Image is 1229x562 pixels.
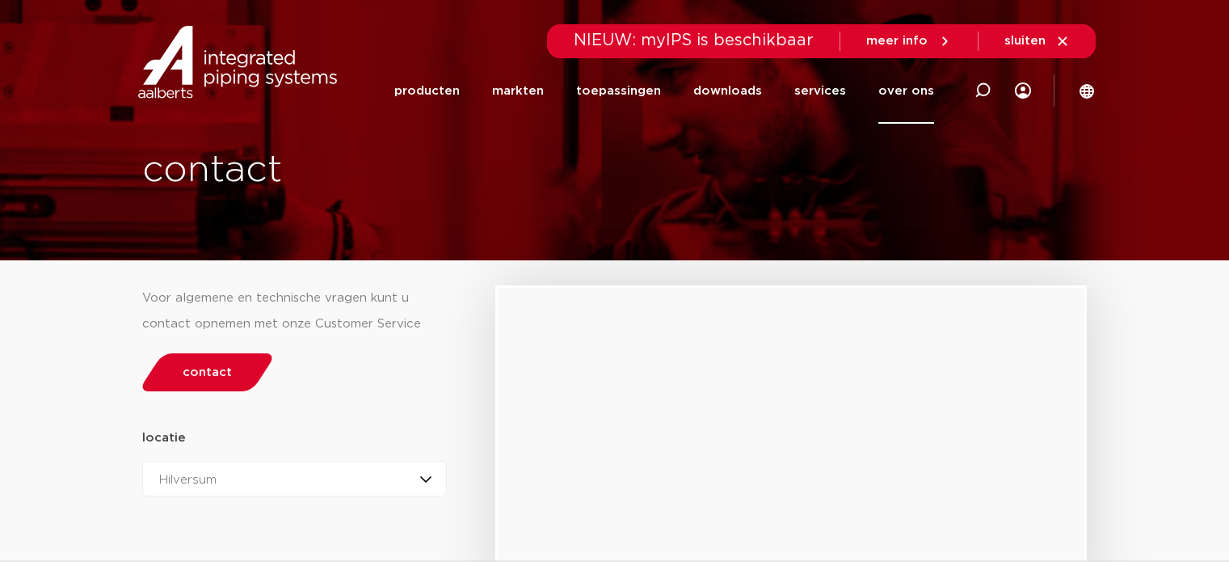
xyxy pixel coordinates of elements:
a: meer info [866,34,952,49]
a: downloads [693,58,762,124]
span: contact [183,366,232,378]
span: sluiten [1004,35,1046,47]
a: over ons [878,58,934,124]
a: sluiten [1004,34,1070,49]
span: meer info [866,35,928,47]
a: contact [137,353,276,391]
nav: Menu [394,58,934,124]
span: NIEUW: myIPS is beschikbaar [574,32,814,49]
strong: locatie [142,432,186,444]
a: services [794,58,846,124]
a: producten [394,58,460,124]
div: my IPS [1015,58,1031,124]
h1: contact [142,145,674,196]
a: markten [492,58,544,124]
span: Hilversum [159,474,217,486]
div: Voor algemene en technische vragen kunt u contact opnemen met onze Customer Service [142,285,448,337]
a: toepassingen [576,58,661,124]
